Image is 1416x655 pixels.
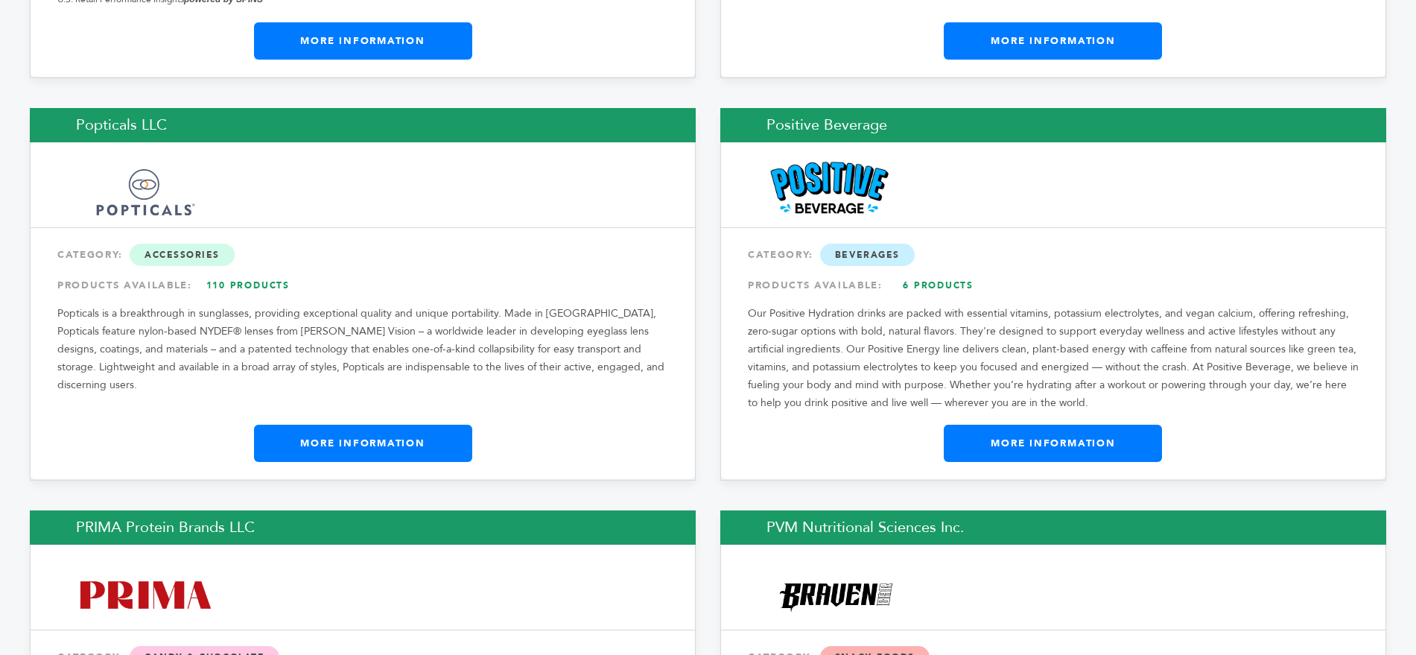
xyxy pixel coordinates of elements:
[130,244,235,266] span: Accessories
[30,108,696,142] h2: Popticals LLC
[254,22,472,60] a: More Information
[748,305,1359,412] p: Our Positive Hydration drinks are packed with essential vitamins, potassium electrolytes, and veg...
[944,425,1162,462] a: More Information
[944,22,1162,60] a: More Information
[767,572,905,618] img: PVM Nutritional Sciences Inc.
[820,244,915,266] span: Beverages
[767,161,899,224] img: Positive Beverage
[30,510,696,545] h2: PRIMA Protein Brands LLC
[748,272,1359,299] div: PRODUCTS AVAILABLE:
[886,272,991,299] a: 6 Products
[748,241,1359,268] div: CATEGORY:
[720,108,1386,142] h2: Positive Beverage
[720,510,1386,545] h2: PVM Nutritional Sciences Inc.
[77,570,215,621] img: PRIMA Protein Brands LLC
[77,167,215,218] img: Popticals LLC
[196,272,300,299] a: 110 Products
[57,241,668,268] div: CATEGORY:
[57,272,668,299] div: PRODUCTS AVAILABLE:
[254,425,472,462] a: More Information
[57,305,668,394] p: Popticals is a breakthrough in sunglasses, providing exceptional quality and unique portability. ...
